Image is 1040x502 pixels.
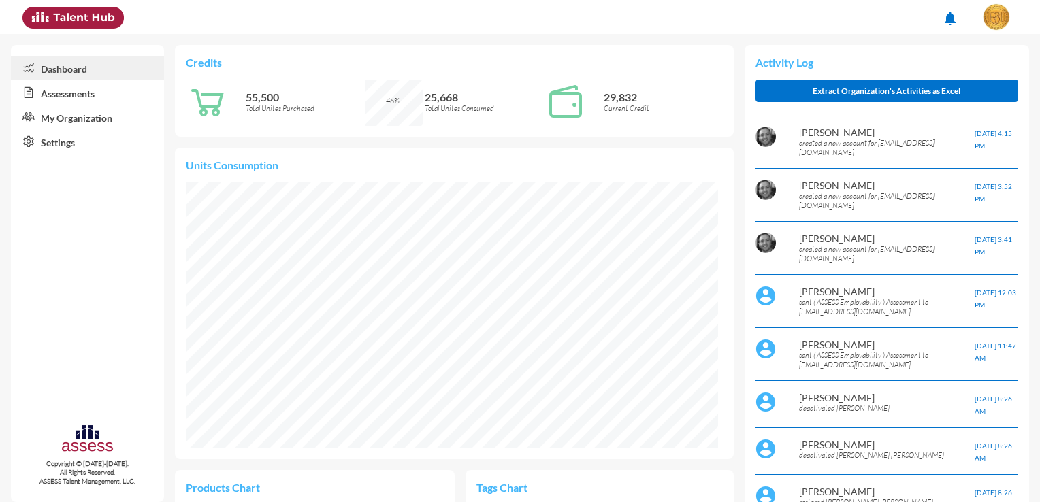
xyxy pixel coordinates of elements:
p: created a new account for [EMAIL_ADDRESS][DOMAIN_NAME] [799,191,974,210]
a: Assessments [11,80,164,105]
p: [PERSON_NAME] [799,286,974,297]
span: [DATE] 3:52 PM [975,182,1012,203]
p: Credits [186,56,722,69]
p: created a new account for [EMAIL_ADDRESS][DOMAIN_NAME] [799,138,974,157]
img: AOh14GigaHH8sHFAKTalDol_Rto9g2wtRCd5DeEZ-VfX2Q [755,233,776,253]
p: Tags Chart [476,481,600,494]
img: default%20profile%20image.svg [755,392,776,412]
a: Settings [11,129,164,154]
img: assesscompany-logo.png [61,423,114,456]
p: [PERSON_NAME] [799,127,974,138]
p: Products Chart [186,481,314,494]
p: Total Unites Consumed [425,103,544,113]
p: [PERSON_NAME] [799,392,974,403]
p: [PERSON_NAME] [799,439,974,450]
p: created a new account for [EMAIL_ADDRESS][DOMAIN_NAME] [799,244,974,263]
a: My Organization [11,105,164,129]
p: deactivated [PERSON_NAME] [PERSON_NAME] [799,450,974,460]
span: 46% [386,96,400,105]
img: AOh14GigaHH8sHFAKTalDol_Rto9g2wtRCd5DeEZ-VfX2Q [755,127,776,147]
p: sent ( ASSESS Employability ) Assessment to [EMAIL_ADDRESS][DOMAIN_NAME] [799,297,974,316]
img: default%20profile%20image.svg [755,286,776,306]
span: [DATE] 3:41 PM [975,235,1012,256]
span: [DATE] 11:47 AM [975,341,1016,362]
span: [DATE] 8:26 AM [975,395,1012,415]
p: Units Consumption [186,158,722,171]
p: 29,832 [604,90,723,103]
p: deactivated [PERSON_NAME] [799,403,974,413]
a: Dashboard [11,56,164,80]
span: [DATE] 4:15 PM [975,129,1012,150]
p: Current Credit [604,103,723,113]
img: AOh14GigaHH8sHFAKTalDol_Rto9g2wtRCd5DeEZ-VfX2Q [755,180,776,200]
p: Copyright © [DATE]-[DATE]. All Rights Reserved. ASSESS Talent Management, LLC. [11,459,164,486]
span: [DATE] 12:03 PM [975,288,1016,309]
mat-icon: notifications [942,10,958,27]
p: [PERSON_NAME] [799,339,974,350]
p: 55,500 [246,90,365,103]
p: [PERSON_NAME] [799,233,974,244]
p: [PERSON_NAME] [799,180,974,191]
img: default%20profile%20image.svg [755,339,776,359]
span: [DATE] 8:26 AM [975,441,1012,462]
img: default%20profile%20image.svg [755,439,776,459]
p: [PERSON_NAME] [799,486,974,497]
p: 25,668 [425,90,544,103]
button: Extract Organization's Activities as Excel [755,80,1018,102]
p: Activity Log [755,56,1018,69]
p: Total Unites Purchased [246,103,365,113]
p: sent ( ASSESS Employability ) Assessment to [EMAIL_ADDRESS][DOMAIN_NAME] [799,350,974,369]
